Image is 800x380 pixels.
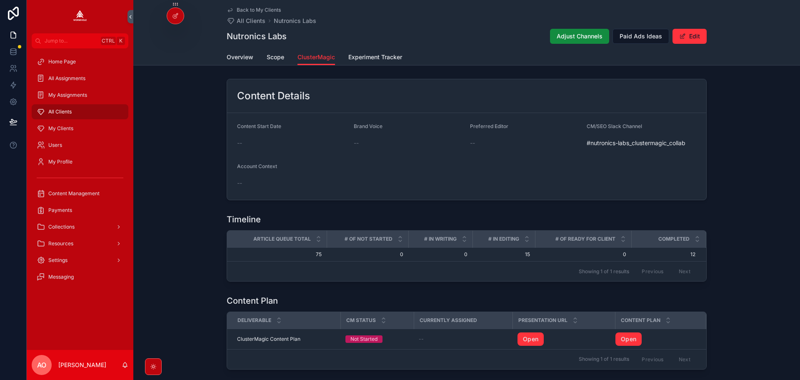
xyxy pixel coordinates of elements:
[101,37,116,45] span: Ctrl
[332,251,403,258] span: 0
[27,48,133,295] div: scrollable content
[227,214,261,225] h1: Timeline
[32,154,128,169] a: My Profile
[413,251,467,258] span: 0
[587,123,642,129] span: CM/SEO Slack Channel
[227,7,281,13] a: Back to My Clients
[555,236,615,242] span: # of Ready for Client
[37,360,46,370] span: AO
[345,236,392,242] span: # of Not Started
[32,104,128,119] a: All Clients
[470,123,508,129] span: Preferred Editor
[32,88,128,103] a: My Assignments
[73,10,87,23] img: App logo
[557,32,602,40] span: Adjust Channels
[32,203,128,218] a: Payments
[48,257,67,264] span: Settings
[470,139,475,147] span: --
[348,53,402,61] span: Experiment Tracker
[297,53,335,61] span: ClusterMagic
[32,138,128,153] a: Users
[658,236,690,242] span: Completed
[237,179,242,187] span: --
[253,236,311,242] span: Article Queue Total
[227,295,278,307] h1: Content Plan
[237,89,310,103] h2: Content Details
[274,17,316,25] a: Nutronics Labs
[354,123,382,129] span: Brand Voice
[615,332,696,346] a: Open
[579,356,629,362] span: Showing 1 of 1 results
[237,317,271,324] span: Deliverable
[32,54,128,69] a: Home Page
[550,29,609,44] button: Adjust Channels
[419,336,424,342] span: --
[615,332,642,346] a: Open
[32,253,128,268] a: Settings
[632,251,695,258] span: 12
[117,38,124,44] span: K
[237,139,242,147] span: --
[48,92,87,98] span: My Assignments
[267,53,284,61] span: Scope
[517,332,610,346] a: Open
[32,269,128,284] a: Messaging
[48,240,73,247] span: Resources
[237,17,265,25] span: All Clients
[48,224,75,230] span: Collections
[267,50,284,66] a: Scope
[237,336,300,342] span: ClusterMagic Content Plan
[32,236,128,251] a: Resources
[297,50,335,65] a: ClusterMagic
[48,58,76,65] span: Home Page
[32,71,128,86] a: All Assignments
[237,7,281,13] span: Back to My Clients
[227,53,253,61] span: Overview
[237,123,281,129] span: Content Start Date
[58,361,106,369] p: [PERSON_NAME]
[32,121,128,136] a: My Clients
[237,163,277,169] span: Account Context
[419,336,507,342] a: --
[48,190,100,197] span: Content Management
[517,332,544,346] a: Open
[346,317,376,324] span: CM Status
[48,274,74,280] span: Messaging
[420,317,477,324] span: Currently Assigned
[620,32,662,40] span: Paid Ads Ideas
[612,29,669,44] button: Paid Ads Ideas
[477,251,530,258] span: 15
[237,336,335,342] a: ClusterMagic Content Plan
[488,236,519,242] span: # in Editing
[621,317,660,324] span: Content Plan
[45,38,97,44] span: Jump to...
[579,268,629,275] span: Showing 1 of 1 results
[48,207,72,214] span: Payments
[32,33,128,48] button: Jump to...CtrlK
[48,125,73,132] span: My Clients
[32,186,128,201] a: Content Management
[48,108,72,115] span: All Clients
[48,75,85,82] span: All Assignments
[350,335,377,343] div: Not Started
[227,17,265,25] a: All Clients
[345,335,409,343] a: Not Started
[587,139,697,147] span: #nutronics-labs_clustermagic_collab
[540,251,626,258] span: 0
[348,50,402,66] a: Experiment Tracker
[672,29,707,44] button: Edit
[227,30,287,42] h1: Nutronics Labs
[518,317,567,324] span: Presentation URL
[48,159,72,165] span: My Profile
[424,236,457,242] span: # in Writing
[354,139,359,147] span: --
[227,50,253,66] a: Overview
[237,251,322,258] span: 75
[32,219,128,234] a: Collections
[48,142,62,148] span: Users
